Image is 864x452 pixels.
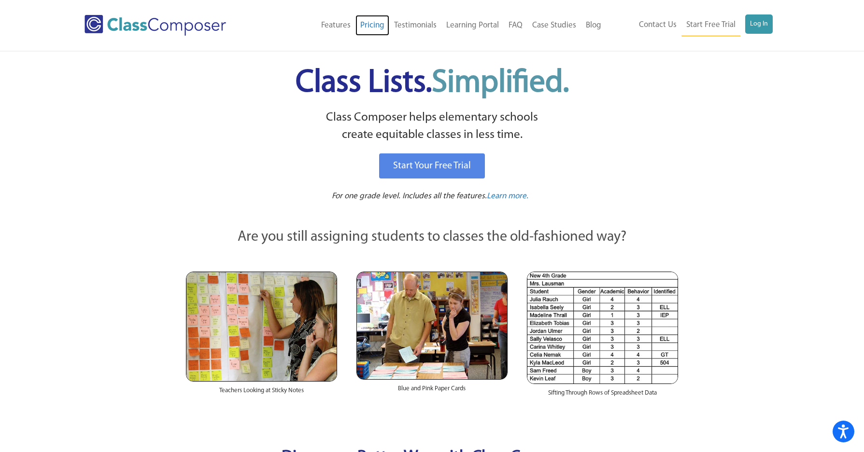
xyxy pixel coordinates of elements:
div: Blue and Pink Paper Cards [356,380,508,403]
p: Are you still assigning students to classes the old-fashioned way? [186,227,679,248]
a: Testimonials [389,15,441,36]
span: Learn more. [487,192,528,200]
p: Class Composer helps elementary schools create equitable classes in less time. [184,109,680,144]
div: Teachers Looking at Sticky Notes [186,382,337,405]
a: Pricing [355,15,389,36]
img: Blue and Pink Paper Cards [356,272,508,379]
a: Case Studies [527,15,581,36]
a: Contact Us [634,14,681,36]
a: Start Your Free Trial [379,153,485,178]
span: For one grade level. Includes all the features. [332,192,487,200]
a: FAQ [504,15,527,36]
a: Log In [745,14,773,34]
nav: Header Menu [266,15,606,36]
a: Learning Portal [441,15,504,36]
span: Simplified. [432,68,569,99]
img: Teachers Looking at Sticky Notes [186,272,337,382]
a: Start Free Trial [681,14,740,36]
a: Features [316,15,355,36]
span: Start Your Free Trial [393,161,471,171]
nav: Header Menu [606,14,773,36]
img: Class Composer [85,15,226,36]
a: Learn more. [487,191,528,203]
span: Class Lists. [296,68,569,99]
div: Sifting Through Rows of Spreadsheet Data [527,384,678,407]
img: Spreadsheets [527,272,678,384]
a: Blog [581,15,606,36]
